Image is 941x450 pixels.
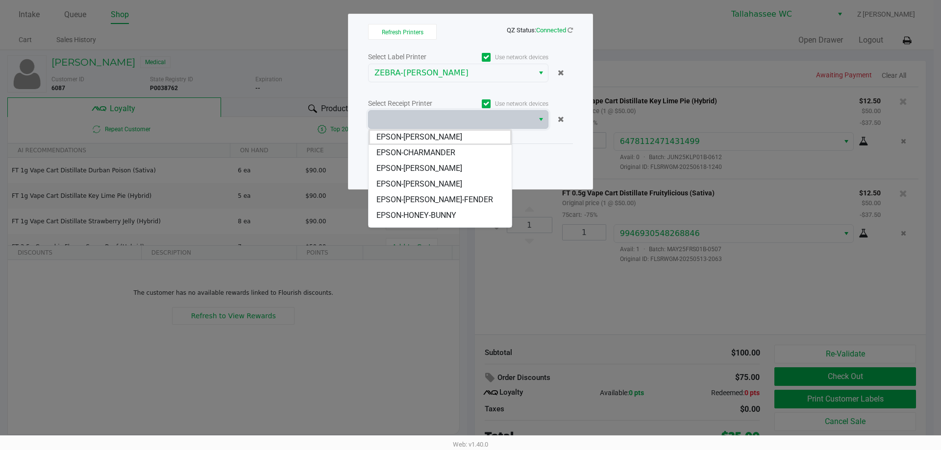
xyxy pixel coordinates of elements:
span: EPSON-HONEY-BUNNY [376,210,456,221]
label: Use network devices [458,99,548,108]
span: EPSON-[PERSON_NAME] [376,225,462,237]
span: Refresh Printers [382,29,423,36]
span: ZEBRA-[PERSON_NAME] [374,67,528,79]
div: Select Label Printer [368,52,458,62]
span: EPSON-[PERSON_NAME]-FENDER [376,194,493,206]
button: Refresh Printers [368,24,437,40]
span: Connected [536,26,566,34]
span: EPSON-[PERSON_NAME] [376,163,462,174]
div: Select Receipt Printer [368,98,458,109]
label: Use network devices [458,53,548,62]
span: EPSON-CHARMANDER [376,147,455,159]
span: EPSON-[PERSON_NAME] [376,178,462,190]
button: Select [534,111,548,128]
span: QZ Status: [507,26,573,34]
span: EPSON-[PERSON_NAME] [376,131,462,143]
span: Web: v1.40.0 [453,441,488,448]
button: Select [534,64,548,82]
